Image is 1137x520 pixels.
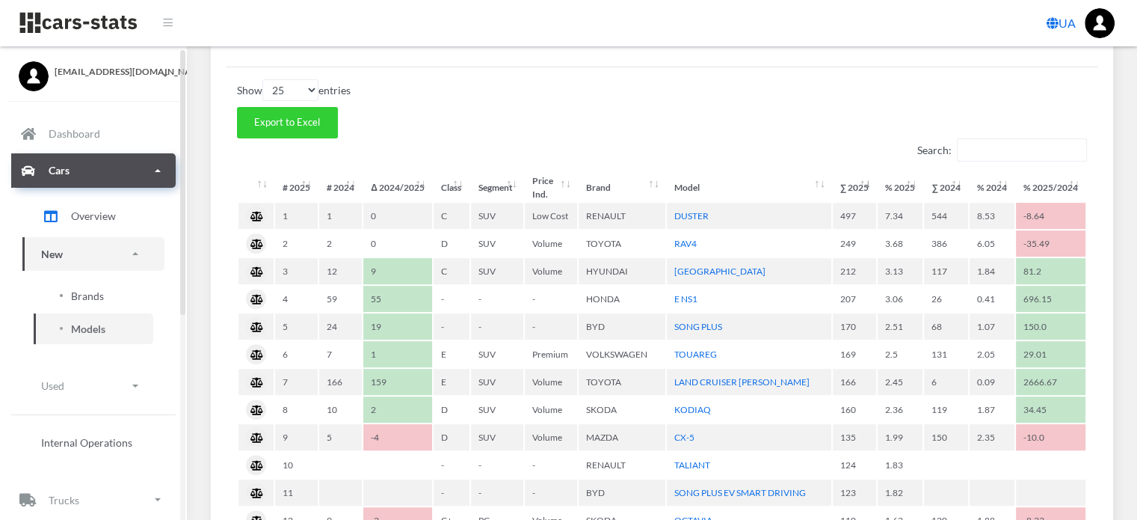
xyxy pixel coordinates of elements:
th: #&nbsp;2025 : activate to sort column ascending [275,174,318,201]
td: 34.45 [1016,397,1085,423]
td: C [434,203,469,229]
a: TALIANT [674,459,710,471]
td: 166 [833,369,877,395]
td: 81.2 [1016,258,1085,284]
td: 1.99 [878,424,922,450]
a: Trucks [11,483,176,517]
a: Brands [34,281,153,311]
a: ... [1085,8,1115,38]
td: E [434,369,469,395]
a: Internal Operations [22,427,164,458]
td: -8.64 [1016,203,1085,229]
td: MAZDA [579,424,665,450]
p: Cars [49,161,70,180]
td: 150 [924,424,968,450]
td: 123 [833,480,877,506]
td: 2 [319,230,362,257]
td: 117 [924,258,968,284]
th: %&nbsp;2024: activate to sort column ascending [970,174,1014,201]
td: 207 [833,286,877,312]
td: SUV [471,258,523,284]
p: Trucks [49,491,79,510]
th: : activate to sort column ascending [238,174,274,201]
td: Volume [525,369,577,395]
td: E [434,341,469,367]
td: 131 [924,341,968,367]
td: 7 [275,369,318,395]
td: 3.06 [878,286,922,312]
td: 0.09 [970,369,1014,395]
td: 212 [833,258,877,284]
td: Volume [525,258,577,284]
th: Class: activate to sort column ascending [434,174,469,201]
span: Models [71,321,105,337]
span: Internal Operations [41,435,132,450]
td: 10 [319,397,362,423]
td: SUV [471,203,523,229]
td: 59 [319,286,362,312]
a: [EMAIL_ADDRESS][DOMAIN_NAME] [19,61,168,79]
th: Segment: activate to sort column ascending [471,174,523,201]
td: D [434,397,469,423]
td: 29.01 [1016,341,1085,367]
td: 2666.67 [1016,369,1085,395]
a: Models [34,313,153,344]
td: SUV [471,397,523,423]
td: Volume [525,230,577,257]
td: -10.0 [1016,424,1085,450]
span: Brands [71,288,104,304]
span: [EMAIL_ADDRESS][DOMAIN_NAME] [55,65,168,79]
td: 497 [833,203,877,229]
td: SUV [471,369,523,395]
a: E NS1 [674,293,697,305]
td: 5 [275,313,318,340]
td: 2.05 [970,341,1014,367]
td: Low Cost [525,203,577,229]
td: TOYOTA [579,230,665,257]
td: TOYOTA [579,369,665,395]
td: 1 [363,341,432,367]
td: VOLKSWAGEN [579,341,665,367]
td: 3.68 [878,230,922,257]
td: 3.13 [878,258,922,284]
td: 1.82 [878,480,922,506]
td: HONDA [579,286,665,312]
td: HYUNDAI [579,258,665,284]
td: 2 [363,397,432,423]
td: RENAULT [579,203,665,229]
td: 135 [833,424,877,450]
td: - [434,452,469,478]
th: #&nbsp;2024 : activate to sort column ascending [319,174,362,201]
td: 169 [833,341,877,367]
td: 12 [319,258,362,284]
td: 19 [363,313,432,340]
td: Volume [525,397,577,423]
a: KODIAQ [674,404,711,415]
td: 160 [833,397,877,423]
td: 1.83 [878,452,922,478]
span: Overview [71,208,116,224]
td: SKODA [579,397,665,423]
td: -35.49 [1016,230,1085,257]
a: Overview [22,198,164,235]
td: 386 [924,230,968,257]
td: 1.07 [970,313,1014,340]
td: 696.15 [1016,286,1085,312]
td: - [471,480,523,506]
th: ∑&nbsp;2025: activate to sort column ascending [833,174,877,201]
td: SUV [471,230,523,257]
img: navbar brand [19,11,138,34]
td: - [525,480,577,506]
td: C [434,258,469,284]
td: 5 [319,424,362,450]
p: New [41,245,63,263]
td: 2 [275,230,318,257]
td: - [434,286,469,312]
td: - [471,286,523,312]
td: - [525,286,577,312]
td: - [525,313,577,340]
a: Cars [11,153,176,188]
td: 1.84 [970,258,1014,284]
th: Model: activate to sort column ascending [667,174,831,201]
td: 249 [833,230,877,257]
